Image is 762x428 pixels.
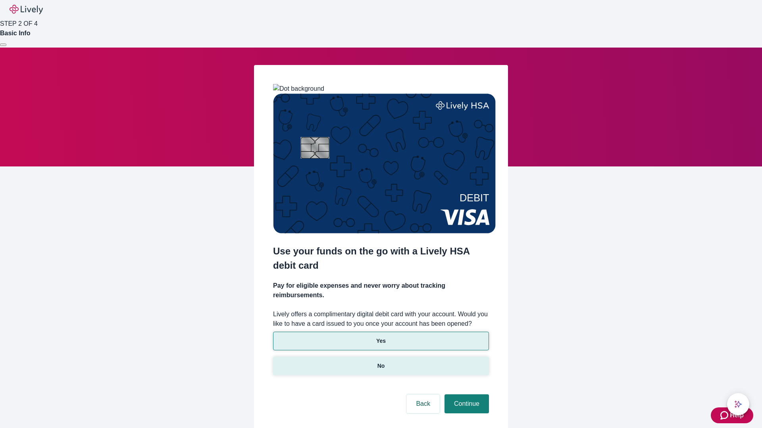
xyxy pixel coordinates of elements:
[720,411,730,420] svg: Zendesk support icon
[727,393,749,415] button: chat
[273,357,489,375] button: No
[406,394,440,413] button: Back
[711,407,753,423] button: Zendesk support iconHelp
[730,411,744,420] span: Help
[273,84,324,94] img: Dot background
[444,394,489,413] button: Continue
[273,281,489,300] h4: Pay for eligible expenses and never worry about tracking reimbursements.
[10,5,43,14] img: Lively
[273,332,489,350] button: Yes
[273,310,489,329] label: Lively offers a complimentary digital debit card with your account. Would you like to have a card...
[273,94,496,233] img: Debit card
[273,244,489,273] h2: Use your funds on the go with a Lively HSA debit card
[377,362,385,370] p: No
[734,400,742,408] svg: Lively AI Assistant
[376,337,386,345] p: Yes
